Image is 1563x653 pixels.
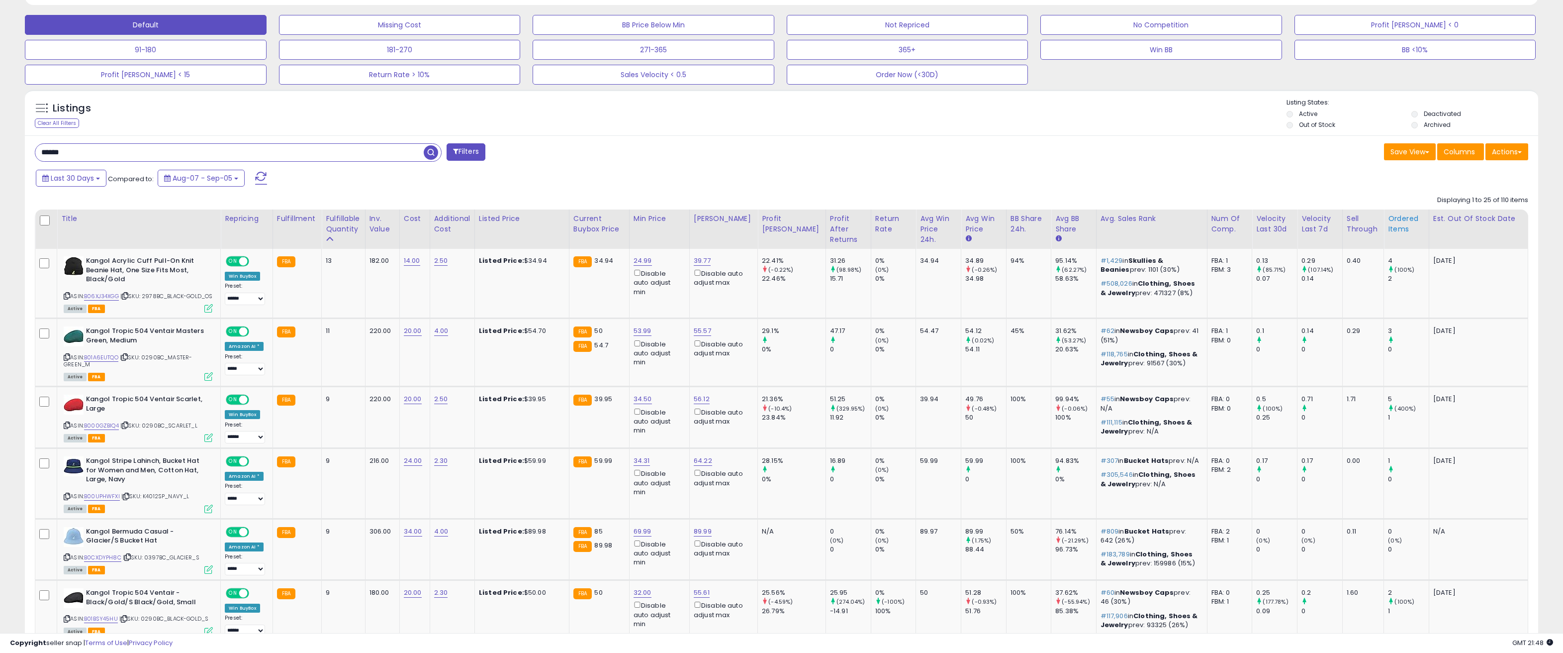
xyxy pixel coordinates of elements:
[279,40,521,60] button: 181-270
[404,588,422,598] a: 20.00
[875,395,916,404] div: 0%
[965,274,1006,283] div: 34.98
[634,588,651,598] a: 32.00
[1437,196,1528,205] div: Displaying 1 to 25 of 110 items
[965,413,1006,422] div: 50
[1433,214,1524,224] div: Est. Out Of Stock Date
[1433,256,1520,265] p: [DATE]
[225,214,269,224] div: Repricing
[51,173,94,183] span: Last 30 Days
[25,65,267,85] button: Profit [PERSON_NAME] < 15
[225,283,265,305] div: Preset:
[86,456,207,487] b: Kangol Stripe Lahinch, Bucket Hat for Women and Men, Cotton Hat, Large, Navy
[594,456,612,465] span: 59.99
[61,214,216,224] div: Title
[404,527,422,537] a: 34.00
[1055,395,1096,404] div: 99.94%
[694,338,750,358] div: Disable auto adjust max
[64,256,213,312] div: ASIN:
[64,373,87,381] span: All listings currently available for purchase on Amazon
[1101,470,1199,488] p: in prev: N/A
[85,638,127,648] a: Terms of Use
[227,457,239,466] span: ON
[277,256,295,267] small: FBA
[594,340,608,350] span: 54.7
[634,214,685,224] div: Min Price
[1101,456,1199,465] p: in prev: N/A
[227,396,239,404] span: ON
[404,456,422,466] a: 24.00
[64,256,84,276] img: 51LcpvIzDuL._SL40_.jpg
[1101,256,1123,265] span: #1,429
[1101,456,1118,465] span: #307
[965,475,1006,484] div: 0
[1388,256,1429,265] div: 4
[326,456,357,465] div: 9
[1211,265,1245,274] div: FBM: 3
[1055,234,1061,243] small: Avg BB Share.
[694,256,711,266] a: 39.77
[1062,266,1087,274] small: (62.27%)
[875,266,889,274] small: (0%)
[1433,326,1520,335] p: [DATE]
[1101,279,1195,297] span: Clothing, Shoes & Jewelry
[225,353,265,376] div: Preset:
[1301,274,1342,283] div: 0.14
[1388,214,1425,234] div: Ordered Items
[762,274,826,283] div: 22.46%
[1055,214,1092,234] div: Avg BB Share
[64,588,84,608] img: 416bDIZafvL._SL40_.jpg
[1055,274,1096,283] div: 58.63%
[830,345,871,354] div: 0
[965,345,1006,354] div: 54.11
[875,345,916,354] div: 0%
[1394,405,1416,413] small: (400%)
[830,214,867,245] div: Profit After Returns
[875,456,916,465] div: 0%
[129,638,173,648] a: Privacy Policy
[1040,15,1282,35] button: No Competition
[875,466,889,474] small: (0%)
[920,326,953,335] div: 54.47
[479,214,565,224] div: Listed Price
[787,65,1028,85] button: Order Now (<30D)
[1062,405,1088,413] small: (-0.06%)
[1062,336,1086,344] small: (53.27%)
[1388,456,1429,465] div: 1
[434,256,448,266] a: 2.50
[1485,143,1528,160] button: Actions
[1433,395,1520,404] p: [DATE]
[86,256,207,287] b: Kangol Acrylic Cuff Pull-On Knit Beanie Hat, One Size Fits Most, Black/Gold
[404,326,422,336] a: 20.00
[762,456,826,465] div: 28.15%
[1301,475,1342,484] div: 0
[277,456,295,467] small: FBA
[369,256,392,265] div: 182.00
[965,326,1006,335] div: 54.12
[762,475,826,484] div: 0%
[1211,456,1245,465] div: FBA: 0
[1301,214,1338,234] div: Velocity Last 7d
[225,472,264,481] div: Amazon AI *
[694,394,710,404] a: 56.12
[1055,413,1096,422] div: 100%
[1301,395,1342,404] div: 0.71
[875,326,916,335] div: 0%
[594,326,602,335] span: 50
[634,338,682,367] div: Disable auto adjust min
[694,588,710,598] a: 55.61
[248,457,264,466] span: OFF
[279,65,521,85] button: Return Rate > 10%
[36,170,106,187] button: Last 30 Days
[64,527,84,547] img: 51pq1E9ISwL._SL40_.jpg
[768,266,793,274] small: (-0.22%)
[1433,456,1520,465] p: [DATE]
[1301,456,1342,465] div: 0.17
[787,15,1028,35] button: Not Repriced
[920,214,957,245] div: Avg Win Price 24h.
[1101,350,1199,368] p: in prev: 91567 (30%)
[787,40,1028,60] button: 365+
[1120,326,1174,335] span: Newsboy Caps
[479,326,524,335] b: Listed Price:
[1388,274,1429,283] div: 2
